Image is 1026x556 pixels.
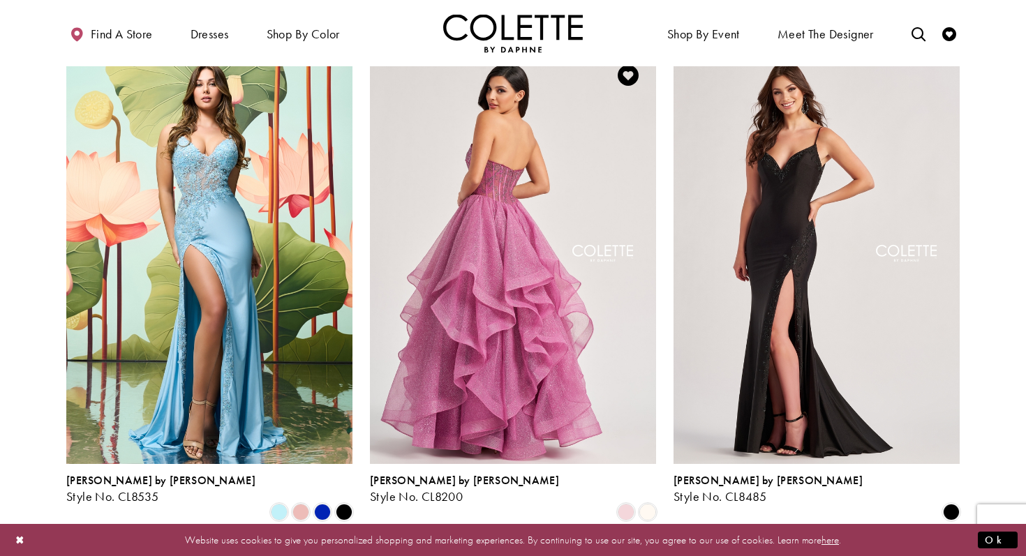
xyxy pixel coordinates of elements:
span: Meet the designer [778,27,874,41]
button: Close Dialog [8,527,32,552]
a: Check Wishlist [939,14,960,52]
span: Style No. CL8485 [674,488,766,504]
span: Shop By Event [667,27,740,41]
span: Style No. CL8200 [370,488,463,504]
span: Dresses [187,14,232,52]
span: [PERSON_NAME] by [PERSON_NAME] [66,473,255,488]
i: Diamond White [639,504,656,520]
a: Visit Colette by Daphne Style No. CL8200 Page [370,47,656,463]
a: Visit Home Page [443,14,583,52]
i: Black [943,504,960,520]
span: Shop by color [263,14,343,52]
a: Add to Wishlist [614,61,643,90]
span: Style No. CL8535 [66,488,158,504]
i: Rose Gold [292,504,309,520]
span: Dresses [191,27,229,41]
a: Visit Colette by Daphne Style No. CL8535 Page [66,47,352,463]
a: Meet the designer [774,14,877,52]
i: Royal Blue [314,504,331,520]
div: Colette by Daphne Style No. CL8535 [66,474,255,504]
span: Shop by color [267,27,340,41]
span: Find a store [91,27,153,41]
a: Toggle search [908,14,929,52]
i: Black [336,504,352,520]
img: Colette by Daphne [443,14,583,52]
span: [PERSON_NAME] by [PERSON_NAME] [370,473,559,488]
a: Visit Colette by Daphne Style No. CL8485 Page [674,47,960,463]
a: here [821,532,839,546]
span: Shop By Event [664,14,743,52]
div: Colette by Daphne Style No. CL8485 [674,474,863,504]
a: Find a store [66,14,156,52]
p: Website uses cookies to give you personalized shopping and marketing experiences. By continuing t... [101,530,925,549]
div: Colette by Daphne Style No. CL8200 [370,474,559,504]
i: Pink Lily [618,504,634,520]
button: Submit Dialog [978,531,1018,548]
i: Light Blue [271,504,288,520]
span: [PERSON_NAME] by [PERSON_NAME] [674,473,863,488]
